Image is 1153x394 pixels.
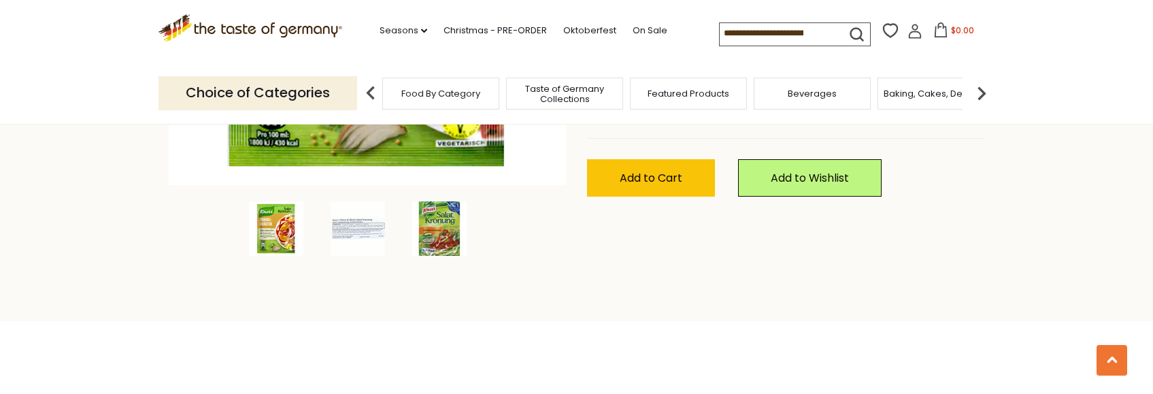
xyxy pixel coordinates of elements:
[620,170,682,186] span: Add to Cart
[249,201,303,256] img: Knorr "Salatkroenung" Herbs with Onion Salad Dressing Mix, 5 sachets
[633,23,667,38] a: On Sale
[357,80,384,107] img: previous arrow
[925,22,983,43] button: $0.00
[331,201,385,256] img: Knorr "Salatkroenung" Herbs with Onion Salad Dressing Mix, 5 sachets
[648,88,729,99] a: Featured Products
[951,24,974,36] span: $0.00
[401,88,480,99] a: Food By Category
[968,80,995,107] img: next arrow
[587,159,715,197] button: Add to Cart
[380,23,427,38] a: Seasons
[412,201,467,256] img: Knorr "Salatkroenung" Herbs with Onion Salad Dressing Mix, 5 sachets
[884,88,989,99] a: Baking, Cakes, Desserts
[738,159,882,197] a: Add to Wishlist
[788,88,837,99] a: Beverages
[510,84,619,104] a: Taste of Germany Collections
[158,76,357,110] p: Choice of Categories
[444,23,547,38] a: Christmas - PRE-ORDER
[563,23,616,38] a: Oktoberfest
